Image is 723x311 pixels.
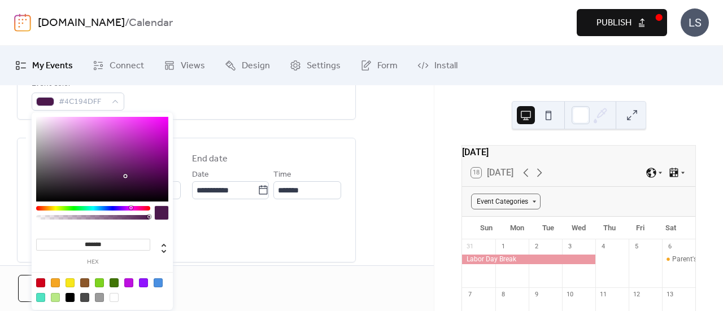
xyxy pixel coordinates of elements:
[36,278,45,287] div: #D0021B
[632,291,641,299] div: 12
[273,168,291,182] span: Time
[59,95,106,109] span: #4C194DFF
[532,243,541,251] div: 2
[409,50,466,81] a: Install
[110,59,144,73] span: Connect
[625,217,655,239] div: Fri
[95,278,104,287] div: #7ED321
[95,293,104,302] div: #9B9B9B
[577,9,667,36] button: Publish
[84,50,153,81] a: Connect
[681,8,709,37] div: LS
[80,293,89,302] div: #4A4A4A
[662,255,695,264] div: Parent's Night Out
[532,291,541,299] div: 9
[110,278,119,287] div: #417505
[563,217,594,239] div: Wed
[565,291,574,299] div: 10
[216,50,278,81] a: Design
[32,59,73,73] span: My Events
[434,59,458,73] span: Install
[125,12,129,34] b: /
[139,278,148,287] div: #9013FE
[192,168,209,182] span: Date
[499,291,507,299] div: 8
[36,293,45,302] div: #50E3C2
[599,291,607,299] div: 11
[465,291,474,299] div: 7
[594,217,625,239] div: Thu
[36,259,150,265] label: hex
[632,243,641,251] div: 5
[51,293,60,302] div: #B8E986
[352,50,406,81] a: Form
[80,278,89,287] div: #8B572A
[124,278,133,287] div: #BD10E0
[307,59,341,73] span: Settings
[181,59,205,73] span: Views
[565,243,574,251] div: 3
[462,255,595,264] div: Labor Day Break
[38,12,125,34] a: [DOMAIN_NAME]
[18,275,92,302] button: Cancel
[665,291,674,299] div: 13
[154,278,163,287] div: #4A90E2
[499,243,507,251] div: 1
[377,59,398,73] span: Form
[281,50,349,81] a: Settings
[502,217,532,239] div: Mon
[7,50,81,81] a: My Events
[155,50,214,81] a: Views
[66,278,75,287] div: #F8E71C
[32,77,122,91] div: Event color
[242,59,270,73] span: Design
[192,152,228,166] div: End date
[465,243,474,251] div: 31
[129,12,173,34] b: Calendar
[51,278,60,287] div: #F5A623
[14,14,31,32] img: logo
[462,146,695,159] div: [DATE]
[656,217,686,239] div: Sat
[665,243,674,251] div: 6
[533,217,563,239] div: Tue
[471,217,502,239] div: Sun
[110,293,119,302] div: #FFFFFF
[599,243,607,251] div: 4
[596,16,631,30] span: Publish
[66,293,75,302] div: #000000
